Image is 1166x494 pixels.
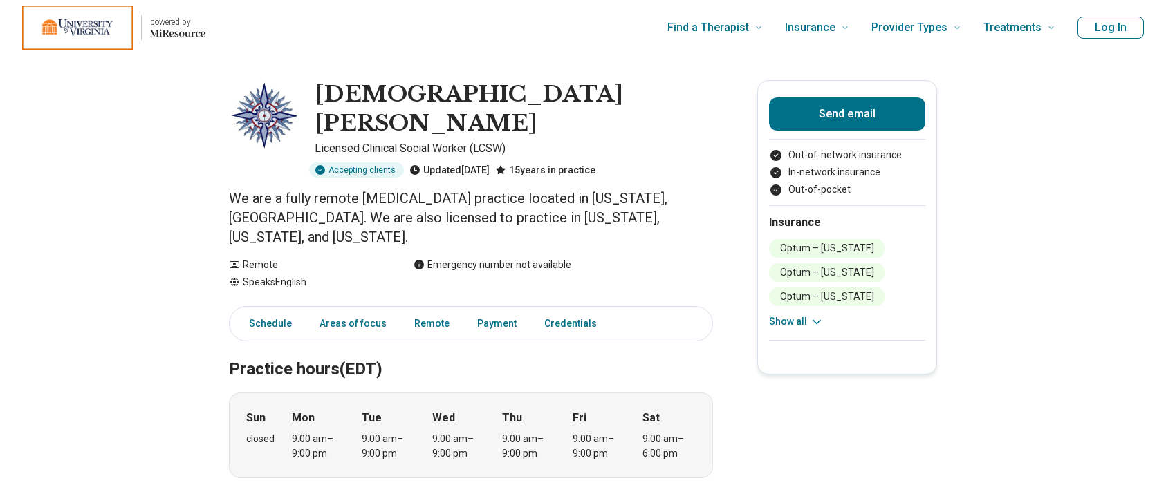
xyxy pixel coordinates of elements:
a: Remote [406,310,458,338]
strong: Sun [246,410,266,426]
strong: Wed [432,410,455,426]
h2: Insurance [769,214,925,231]
div: Remote [229,258,386,272]
li: Optum – [US_STATE] [769,263,885,282]
div: Speaks English [229,275,386,289]
div: Emergency number not available [414,258,571,272]
li: In-network insurance [769,165,925,180]
a: Credentials [536,310,613,338]
div: 9:00 am – 9:00 pm [573,432,626,461]
button: Log In [1077,17,1144,39]
a: Home page [22,6,205,50]
p: powered by [150,17,205,28]
div: When does the program meet? [229,392,713,478]
div: 9:00 am – 9:00 pm [292,432,345,461]
a: Schedule [232,310,300,338]
div: closed [246,432,275,446]
span: Find a Therapist [667,18,749,37]
strong: Mon [292,410,315,426]
button: Send email [769,97,925,131]
p: We are a fully remote [MEDICAL_DATA] practice located in [US_STATE], [GEOGRAPHIC_DATA]. We are al... [229,189,713,247]
div: Updated [DATE] [409,162,490,178]
strong: Tue [362,410,382,426]
strong: Sat [642,410,660,426]
span: Insurance [785,18,835,37]
li: Out-of-network insurance [769,148,925,162]
button: Show all [769,314,824,329]
a: Payment [469,310,525,338]
li: Out-of-pocket [769,182,925,197]
strong: Thu [502,410,522,426]
h1: [DEMOGRAPHIC_DATA][PERSON_NAME] [315,80,713,137]
strong: Fri [573,410,586,426]
a: Areas of focus [311,310,395,338]
span: Provider Types [871,18,947,37]
li: Optum – [US_STATE] [769,239,885,258]
div: 9:00 am – 9:00 pm [502,432,555,461]
div: 9:00 am – 9:00 pm [432,432,485,461]
li: Optum – [US_STATE] [769,287,885,306]
div: 9:00 am – 9:00 pm [362,432,415,461]
div: Accepting clients [309,162,404,178]
span: Treatments [983,18,1042,37]
ul: Payment options [769,148,925,197]
div: 15 years in practice [495,162,595,178]
p: Licensed Clinical Social Worker (LCSW) [315,140,713,157]
div: 9:00 am – 6:00 pm [642,432,696,461]
img: Christian Tamasco, Licensed Clinical Social Worker (LCSW) [229,80,298,149]
h2: Practice hours (EDT) [229,325,713,381]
